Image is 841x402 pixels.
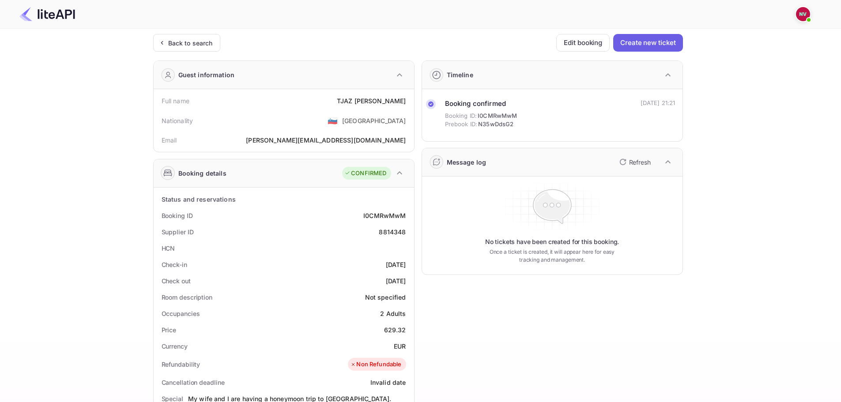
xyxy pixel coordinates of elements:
[478,112,517,120] span: I0CMRwMwM
[328,113,338,128] span: United States
[162,309,200,318] div: Occupancies
[19,7,75,21] img: LiteAPI Logo
[641,99,675,108] div: [DATE] 21:21
[178,70,235,79] div: Guest information
[168,38,213,48] div: Back to search
[162,293,212,302] div: Room description
[613,34,683,52] button: Create new ticket
[342,116,406,125] div: [GEOGRAPHIC_DATA]
[386,260,406,269] div: [DATE]
[485,237,619,246] p: No tickets have been created for this booking.
[162,135,177,145] div: Email
[162,96,189,105] div: Full name
[614,155,654,169] button: Refresh
[162,195,236,204] div: Status and reservations
[162,244,175,253] div: HCN
[162,260,187,269] div: Check-in
[162,378,225,387] div: Cancellation deadline
[178,169,226,178] div: Booking details
[365,293,406,302] div: Not specified
[363,211,406,220] div: I0CMRwMwM
[370,378,406,387] div: Invalid date
[162,211,193,220] div: Booking ID
[394,342,406,351] div: EUR
[478,120,513,129] span: N35wDdsG2
[796,7,810,21] img: Nicholas Valbusa
[162,227,194,237] div: Supplier ID
[629,158,651,167] p: Refresh
[337,96,406,105] div: TJAZ [PERSON_NAME]
[344,169,386,178] div: CONFIRMED
[162,360,200,369] div: Refundability
[380,309,406,318] div: 2 Adults
[556,34,610,52] button: Edit booking
[379,227,406,237] div: 8814348
[386,276,406,286] div: [DATE]
[447,70,473,79] div: Timeline
[483,248,622,264] p: Once a ticket is created, it will appear here for easy tracking and management.
[162,325,177,334] div: Price
[350,360,401,369] div: Non Refundable
[162,342,188,351] div: Currency
[384,325,406,334] div: 629.32
[162,276,191,286] div: Check out
[445,99,517,109] div: Booking confirmed
[445,112,477,120] span: Booking ID:
[246,135,406,145] div: [PERSON_NAME][EMAIL_ADDRESS][DOMAIN_NAME]
[162,116,193,125] div: Nationality
[447,158,486,167] div: Message log
[445,120,478,129] span: Prebook ID:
